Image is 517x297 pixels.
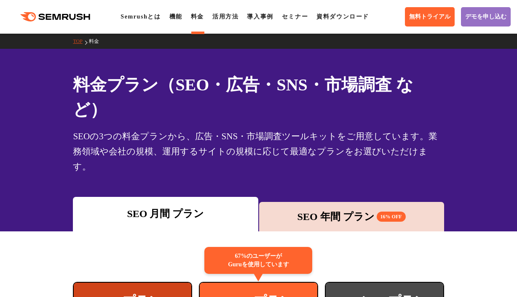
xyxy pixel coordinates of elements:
a: 活用方法 [212,13,238,20]
a: デモを申し込む [461,7,511,27]
span: 16% OFF [377,212,406,222]
a: TOP [73,38,88,44]
div: SEO 年間 プラン [263,209,440,224]
div: SEOの3つの料金プランから、広告・SNS・市場調査ツールキットをご用意しています。業務領域や会社の規模、運用するサイトの規模に応じて最適なプランをお選びいただけます。 [73,129,444,174]
a: 無料トライアル [405,7,455,27]
div: SEO 月間 プラン [77,206,254,221]
a: 料金 [191,13,204,20]
a: 資料ダウンロード [316,13,369,20]
a: 機能 [169,13,182,20]
span: デモを申し込む [465,13,506,21]
a: Semrushとは [121,13,161,20]
h1: 料金プラン（SEO・広告・SNS・市場調査 など） [73,72,444,122]
span: 無料トライアル [409,13,450,21]
a: 料金 [89,38,105,44]
a: 導入事例 [247,13,273,20]
div: 67%のユーザーが Guruを使用しています [204,247,312,274]
a: セミナー [282,13,308,20]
